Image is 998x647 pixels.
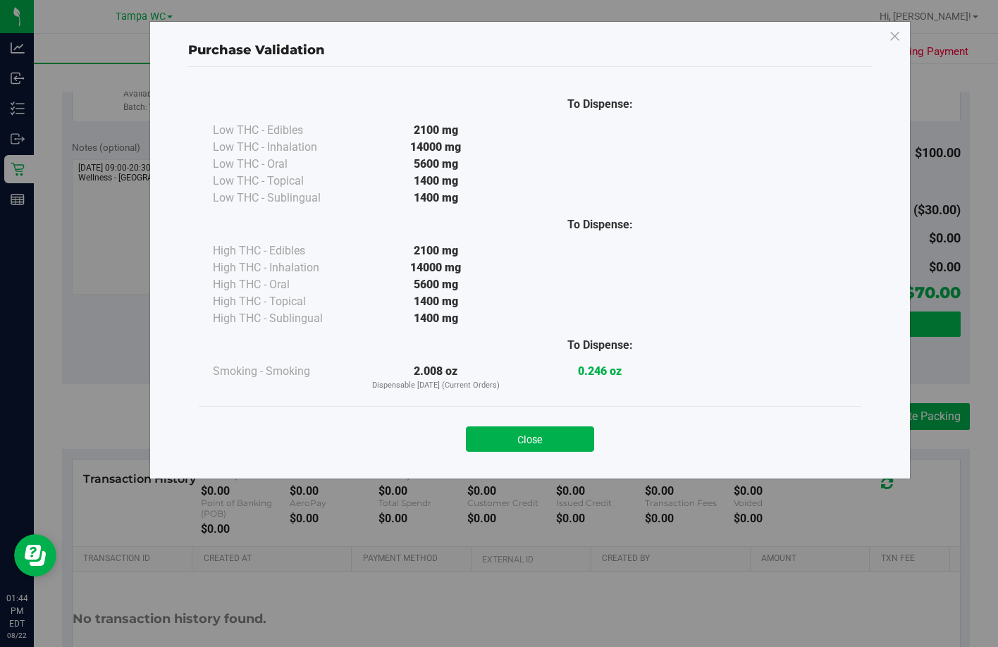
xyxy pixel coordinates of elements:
[354,276,518,293] div: 5600 mg
[354,190,518,207] div: 1400 mg
[354,242,518,259] div: 2100 mg
[213,259,354,276] div: High THC - Inhalation
[213,139,354,156] div: Low THC - Inhalation
[354,122,518,139] div: 2100 mg
[354,139,518,156] div: 14000 mg
[354,363,518,392] div: 2.008 oz
[213,242,354,259] div: High THC - Edibles
[213,190,354,207] div: Low THC - Sublingual
[213,293,354,310] div: High THC - Topical
[213,173,354,190] div: Low THC - Topical
[354,259,518,276] div: 14000 mg
[518,216,682,233] div: To Dispense:
[213,363,354,380] div: Smoking - Smoking
[354,310,518,327] div: 1400 mg
[354,173,518,190] div: 1400 mg
[578,364,622,378] strong: 0.246 oz
[213,156,354,173] div: Low THC - Oral
[518,337,682,354] div: To Dispense:
[213,310,354,327] div: High THC - Sublingual
[213,276,354,293] div: High THC - Oral
[354,293,518,310] div: 1400 mg
[14,534,56,577] iframe: Resource center
[354,380,518,392] p: Dispensable [DATE] (Current Orders)
[466,426,594,452] button: Close
[188,42,325,58] span: Purchase Validation
[213,122,354,139] div: Low THC - Edibles
[354,156,518,173] div: 5600 mg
